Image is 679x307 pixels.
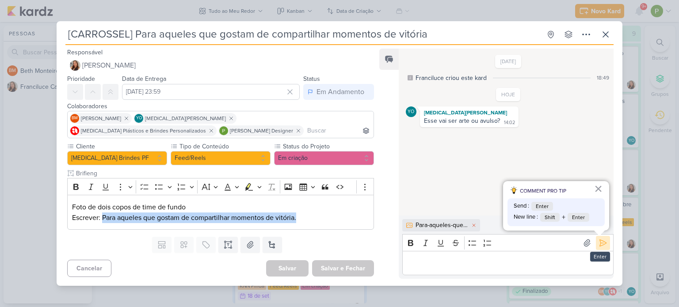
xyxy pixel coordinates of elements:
div: Para-aqueles-que-gostam-de-compartilhar-momentos-de-vitória.png [416,220,469,230]
span: [MEDICAL_DATA][PERSON_NAME] [145,114,226,122]
label: Prioridade [67,75,95,83]
button: [MEDICAL_DATA] Brindes PF [67,151,167,165]
div: Editor editing area: main [67,195,374,230]
p: Foto de dois copos de time de fundo [72,202,369,212]
label: Cliente [75,142,167,151]
span: Enter [531,202,553,211]
p: BM [72,116,78,121]
input: Texto sem título [74,169,374,178]
span: COMMENT PRO TIP [520,187,566,195]
span: + [562,212,565,223]
img: Paloma Paixão Designer [219,126,228,135]
span: New line : [514,213,538,222]
button: Feed/Reels [171,151,271,165]
span: Send : [514,202,529,211]
div: 14:02 [504,119,515,126]
button: Em Andamento [303,84,374,100]
button: [PERSON_NAME] [67,57,374,73]
label: Responsável [67,49,103,56]
button: Fechar [594,182,603,196]
img: Allegra Plásticos e Brindes Personalizados [70,126,79,135]
input: Kard Sem Título [65,27,541,42]
div: Colaboradores [67,102,374,111]
button: Cancelar [67,260,111,277]
img: Franciluce Carvalho [70,60,80,71]
div: Franciluce criou este kard [416,73,487,83]
div: Enter [590,252,610,262]
div: Beth Monteiro [70,114,79,123]
div: Editor toolbar [402,234,614,251]
label: Tipo de Conteúdo [179,142,271,151]
p: Escrever: Para aqueles que gostam de compartilhar momentos de vitória. [72,212,369,223]
span: [PERSON_NAME] [82,60,136,71]
span: [PERSON_NAME] Designer [230,127,293,135]
p: YO [136,116,142,121]
button: Em criação [274,151,374,165]
div: [MEDICAL_DATA][PERSON_NAME] [422,108,517,117]
label: Status [303,75,320,83]
div: Editor editing area: main [402,251,614,275]
input: Buscar [305,125,372,136]
div: Yasmin Oliveira [406,106,416,117]
label: Data de Entrega [122,75,166,83]
input: Select a date [122,84,300,100]
span: [PERSON_NAME] [81,114,121,122]
label: Status do Projeto [282,142,374,151]
div: Esse vai ser arte ou avulso? [424,117,500,125]
p: YO [408,110,414,114]
div: 18:49 [597,74,609,82]
div: Em Andamento [317,87,364,97]
span: Shift [540,213,560,222]
div: Editor toolbar [67,178,374,195]
span: Enter [568,213,589,222]
span: [MEDICAL_DATA] Plásticos e Brindes Personalizados [81,127,206,135]
div: Yasmin Oliveira [134,114,143,123]
div: dicas para comentário [503,181,609,231]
